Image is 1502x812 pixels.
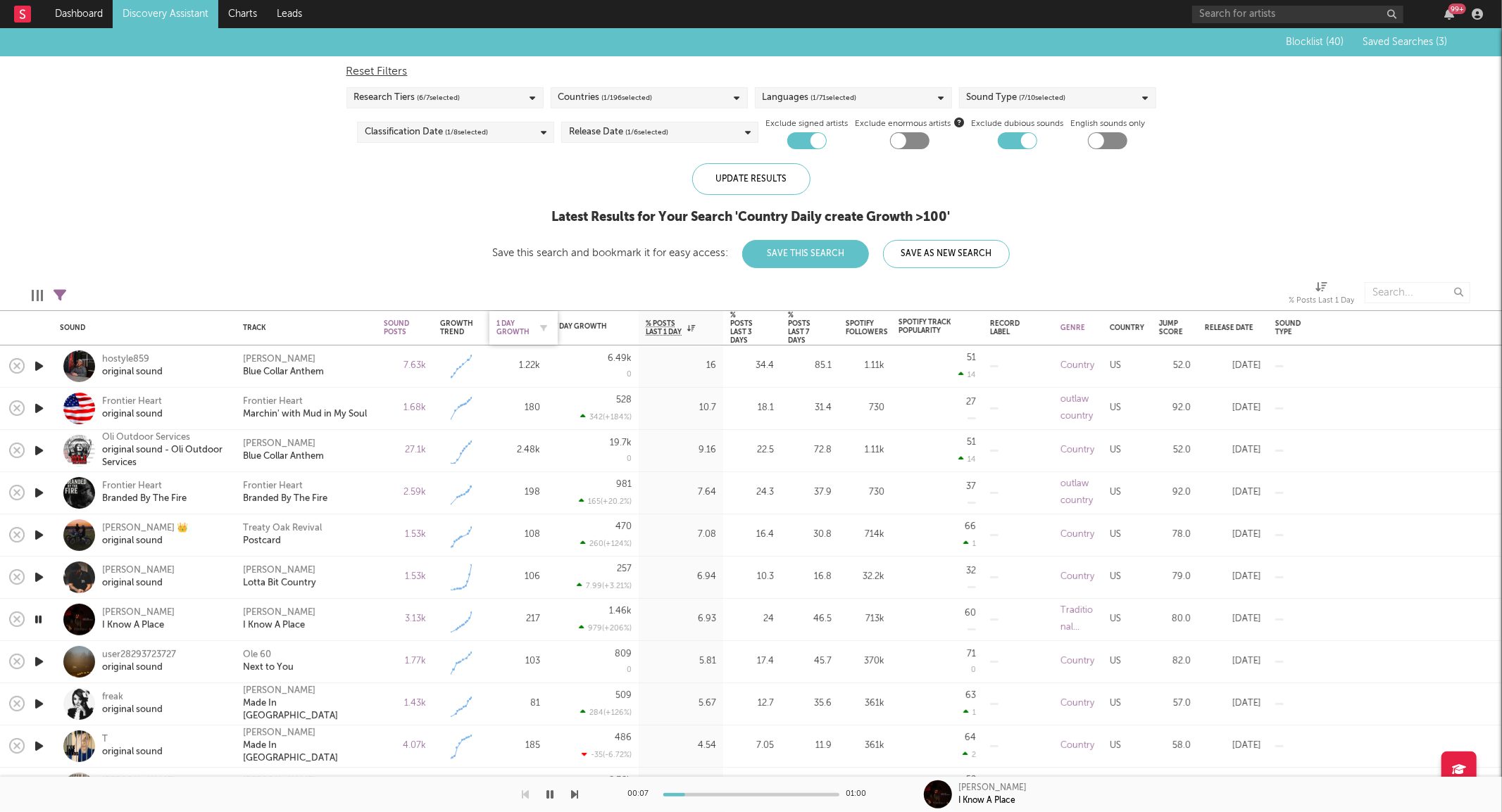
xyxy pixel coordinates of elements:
[384,737,426,754] div: 4.07k
[243,366,324,379] a: Blue Collar Anthem
[763,89,857,106] div: Languages
[243,697,370,723] div: Made In [GEOGRAPHIC_DATA]
[243,535,281,547] a: Postcard
[243,353,315,366] div: [PERSON_NAME]
[616,395,632,405] div: 528
[846,569,884,585] div: 32.2k
[102,431,225,469] a: Oli Outdoor Servicesoriginal sound - Oli Outdoor Services
[788,357,832,374] div: 85.1
[102,775,175,801] a: [PERSON_NAME]Hard Acre
[965,691,976,700] div: 63
[990,319,1025,336] div: Record Label
[418,89,461,106] span: ( 6 / 7 selected)
[615,733,632,742] div: 486
[102,395,163,421] a: Frontier Heartoriginal sound
[971,666,976,674] div: 0
[569,124,668,141] div: Release Date
[966,566,976,576] div: 32
[243,607,315,619] a: [PERSON_NAME]
[1110,442,1121,459] div: US
[627,371,632,379] div: 0
[1110,324,1144,332] div: Country
[788,569,832,585] div: 16.8
[102,493,187,505] div: Branded By The Fire
[243,438,315,450] a: [PERSON_NAME]
[384,357,426,374] div: 7.63k
[243,649,271,661] a: Ole 60
[730,695,774,712] div: 12.7
[1060,357,1094,374] div: Country
[1205,484,1261,501] div: [DATE]
[1205,695,1261,712] div: [DATE]
[1110,737,1121,754] div: US
[1110,695,1121,712] div: US
[846,442,884,459] div: 1.11k
[846,526,884,543] div: 714k
[243,661,294,674] div: Next to You
[243,395,303,408] div: Frontier Heart
[966,775,976,785] div: 52
[959,782,1027,794] div: [PERSON_NAME]
[1060,695,1094,712] div: Country
[243,564,315,577] div: [PERSON_NAME]
[1205,737,1261,754] div: [DATE]
[730,737,774,754] div: 7.05
[646,695,716,712] div: 5.67
[102,691,163,716] a: freakoriginal sound
[1110,484,1121,501] div: US
[384,569,426,585] div: 1.53k
[1289,275,1354,316] div: % Posts Last 1 Day
[965,733,976,742] div: 64
[579,497,632,506] div: 165 ( +20.2 % )
[615,649,632,659] div: 809
[496,695,540,712] div: 81
[958,370,976,379] div: 14
[1159,319,1183,336] div: Jump Score
[646,319,684,336] span: % Posts Last 1 Day
[742,240,869,268] button: Save This Search
[1060,476,1096,509] div: outlaw country
[243,493,327,505] a: Branded By The Fire
[602,89,653,106] span: ( 1 / 196 selected)
[1205,400,1261,417] div: [DATE]
[1365,282,1470,303] input: Search...
[963,708,976,717] div: 1
[243,727,315,740] a: [PERSON_NAME]
[384,400,426,417] div: 1.68k
[966,482,976,491] div: 37
[492,209,1010,226] div: Latest Results for Your Search ' Country Daily create Growth >100 '
[346,63,1156,80] div: Reset Filters
[609,607,632,616] div: 1.46k
[102,733,163,746] div: T
[646,526,716,543] div: 7.08
[1060,442,1094,459] div: Country
[554,322,611,331] div: 7 Day Growth
[730,484,774,501] div: 24.3
[102,353,163,366] div: hostyle859
[1205,611,1261,628] div: [DATE]
[102,431,225,444] div: Oli Outdoor Services
[646,442,716,459] div: 9.16
[1192,6,1403,23] input: Search for artists
[243,619,305,632] a: I Know A Place
[788,695,832,712] div: 35.6
[384,484,426,501] div: 2.59k
[899,318,955,335] div: Spotify Track Popularity
[646,484,716,501] div: 7.64
[1110,526,1121,543] div: US
[646,400,716,417] div: 10.7
[537,321,551,335] button: Filter by 1 Day Growth
[243,450,324,463] a: Blue Collar Anthem
[646,737,716,754] div: 4.54
[580,539,632,548] div: 260 ( +124 % )
[102,408,163,421] div: original sound
[883,240,1010,268] button: Save As New Search
[846,786,875,803] div: 01:00
[1159,357,1191,374] div: 52.0
[496,319,530,336] div: 1 Day Growth
[788,737,832,754] div: 11.9
[582,750,632,759] div: -35 ( -6.72 % )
